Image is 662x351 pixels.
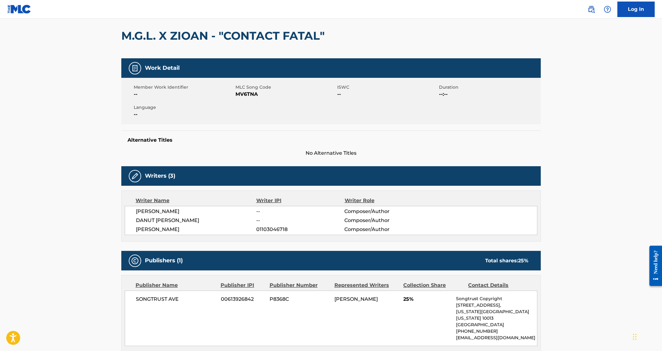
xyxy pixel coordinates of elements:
iframe: Chat Widget [631,321,662,351]
img: Work Detail [131,64,139,72]
div: Represented Writers [334,282,399,289]
p: Songtrust Copyright [456,295,537,302]
div: Publisher Number [269,282,329,289]
div: Publisher Name [136,282,216,289]
p: [EMAIL_ADDRESS][DOMAIN_NAME] [456,335,537,341]
span: -- [256,217,344,224]
span: MLC Song Code [235,84,336,91]
span: -- [134,111,234,118]
h5: Alternative Titles [127,137,535,143]
h2: M.G.L. X ZIOAN - "CONTACT FATAL" [121,29,328,43]
span: 01103046718 [256,226,344,233]
iframe: Resource Center [645,241,662,291]
a: Log In [617,2,655,17]
span: Language [134,104,234,111]
p: [PHONE_NUMBER] [456,328,537,335]
span: [PERSON_NAME] [136,226,256,233]
span: -- [256,208,344,215]
div: Writer Role [344,197,425,204]
span: Composer/Author [344,217,425,224]
div: Drag [633,327,637,346]
a: Public Search [585,3,597,16]
p: [GEOGRAPHIC_DATA] [456,322,537,328]
span: ISWC [337,84,437,91]
h5: Publishers (1) [145,257,183,264]
span: P8368C [270,295,330,303]
span: Composer/Author [344,208,425,215]
img: MLC Logo [7,5,31,14]
h5: Work Detail [145,64,180,72]
img: search [588,6,595,13]
div: Contact Details [468,282,528,289]
span: -- [134,91,234,98]
span: Member Work Identifier [134,84,234,91]
div: Writer Name [136,197,256,204]
span: 00613926842 [221,295,265,303]
div: Help [601,3,614,16]
div: Writer IPI [256,197,345,204]
div: Total shares: [485,257,528,264]
img: Publishers [131,257,139,264]
span: MV6TNA [235,91,336,98]
img: Writers [131,172,139,180]
span: -- [337,91,437,98]
span: SONGTRUST AVE [136,295,216,303]
img: help [604,6,611,13]
h5: Writers (3) [145,172,175,180]
span: Composer/Author [344,226,425,233]
span: Duration [439,84,539,91]
span: DANUT [PERSON_NAME] [136,217,256,224]
span: [PERSON_NAME] [334,296,378,302]
span: [PERSON_NAME] [136,208,256,215]
span: 25 % [518,258,528,264]
div: Publisher IPI [221,282,265,289]
p: [US_STATE][GEOGRAPHIC_DATA][US_STATE] 10013 [456,309,537,322]
span: 25% [403,295,451,303]
span: No Alternative Titles [121,149,541,157]
span: --:-- [439,91,539,98]
p: [STREET_ADDRESS], [456,302,537,309]
div: Collection Share [403,282,463,289]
